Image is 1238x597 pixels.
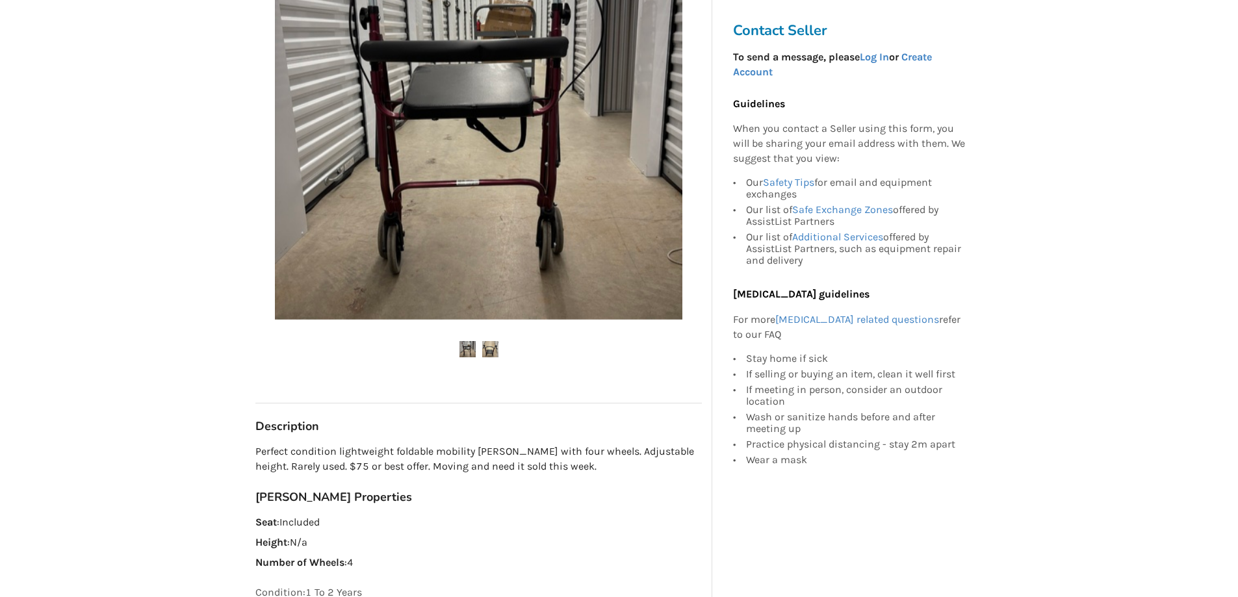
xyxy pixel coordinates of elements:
[792,231,883,243] a: Additional Services
[746,366,966,382] div: If selling or buying an item, clean it well first
[482,341,498,357] img: mobility walker -walker-mobility-burnaby-assistlist-listing
[746,409,966,437] div: Wash or sanitize hands before and after meeting up
[255,515,702,530] p: : Included
[255,535,702,550] p: : N/a
[746,202,966,229] div: Our list of offered by AssistList Partners
[733,21,972,40] h3: Contact Seller
[746,452,966,466] div: Wear a mask
[255,419,702,434] h3: Description
[459,341,476,357] img: mobility walker -walker-mobility-burnaby-assistlist-listing
[255,516,277,528] strong: Seat
[733,122,966,167] p: When you contact a Seller using this form, you will be sharing your email address with them. We s...
[763,176,814,188] a: Safety Tips
[255,555,702,570] p: : 4
[255,490,702,505] h3: [PERSON_NAME] Properties
[746,437,966,452] div: Practice physical distancing - stay 2m apart
[255,536,287,548] strong: Height
[746,229,966,266] div: Our list of offered by AssistList Partners, such as equipment repair and delivery
[733,288,870,300] b: [MEDICAL_DATA] guidelines
[746,177,966,202] div: Our for email and equipment exchanges
[746,353,966,366] div: Stay home if sick
[255,444,702,474] p: Perfect condition lightweight foldable mobility [PERSON_NAME] with four wheels. Adjustable height...
[775,313,939,325] a: [MEDICAL_DATA] related questions
[746,382,966,409] div: If meeting in person, consider an outdoor location
[792,203,893,216] a: Safe Exchange Zones
[255,556,344,568] strong: Number of Wheels
[733,312,966,342] p: For more refer to our FAQ
[733,51,932,78] strong: To send a message, please or
[860,51,889,63] a: Log In
[733,97,785,110] b: Guidelines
